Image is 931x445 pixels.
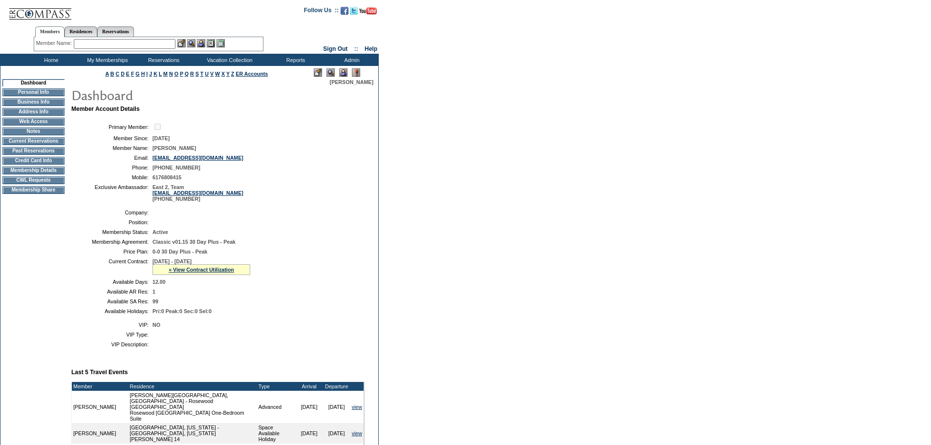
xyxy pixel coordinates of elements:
a: G [135,71,139,77]
span: East 2, Team [PHONE_NUMBER] [152,184,243,202]
a: [EMAIL_ADDRESS][DOMAIN_NAME] [152,155,243,161]
td: VIP Description: [75,341,149,347]
a: P [180,71,183,77]
td: Email: [75,155,149,161]
td: Arrival [296,382,323,391]
td: Follow Us :: [304,6,339,18]
a: S [195,71,199,77]
img: b_edit.gif [177,39,186,47]
a: F [131,71,134,77]
td: Reservations [134,54,191,66]
td: Current Reservations [2,137,65,145]
a: C [115,71,119,77]
a: J [149,71,152,77]
td: Business Info [2,98,65,106]
img: Subscribe to our YouTube Channel [359,7,377,15]
img: Impersonate [339,68,347,77]
span: 12.00 [152,279,166,285]
td: VIP Type: [75,332,149,338]
td: Available Holidays: [75,308,149,314]
a: view [352,404,362,410]
td: Space Available Holiday [257,423,296,444]
td: Web Access [2,118,65,126]
td: Past Reservations [2,147,65,155]
a: K [153,71,157,77]
div: Member Name: [36,39,74,47]
td: Admin [323,54,379,66]
td: Available Days: [75,279,149,285]
td: Dashboard [2,79,65,86]
td: Company: [75,210,149,215]
a: E [126,71,130,77]
td: CWL Requests [2,176,65,184]
img: View [187,39,195,47]
td: Available AR Res: [75,289,149,295]
a: I [146,71,148,77]
td: Home [22,54,78,66]
img: Log Concern/Member Elevation [352,68,360,77]
b: Last 5 Travel Events [71,369,128,376]
a: Y [226,71,230,77]
td: [PERSON_NAME] [72,391,129,423]
td: Membership Share [2,186,65,194]
td: Departure [323,382,350,391]
td: VIP: [75,322,149,328]
td: Address Info [2,108,65,116]
td: [DATE] [296,391,323,423]
td: [DATE] [323,423,350,444]
a: T [200,71,204,77]
b: Member Account Details [71,106,140,112]
td: Primary Member: [75,122,149,131]
span: [DATE] - [DATE] [152,258,192,264]
a: M [163,71,168,77]
td: Membership Status: [75,229,149,235]
a: X [221,71,225,77]
span: 6176808415 [152,174,181,180]
a: Sign Out [323,45,347,52]
td: Member Name: [75,145,149,151]
td: Mobile: [75,174,149,180]
td: My Memberships [78,54,134,66]
a: Help [365,45,377,52]
td: Residence [129,382,257,391]
a: Z [231,71,235,77]
a: H [141,71,145,77]
span: [PERSON_NAME] [330,79,373,85]
span: 0-0 30 Day Plus - Peak [152,249,208,254]
a: R [190,71,194,77]
td: Current Contract: [75,258,149,275]
img: Reservations [207,39,215,47]
span: [PHONE_NUMBER] [152,165,200,170]
td: Credit Card Info [2,157,65,165]
span: [DATE] [152,135,170,141]
td: Advanced [257,391,296,423]
img: b_calculator.gif [217,39,225,47]
td: [DATE] [323,391,350,423]
a: W [215,71,220,77]
td: Position: [75,219,149,225]
a: Reservations [97,26,134,37]
td: Phone: [75,165,149,170]
a: N [169,71,173,77]
td: Exclusive Ambassador: [75,184,149,202]
span: Active [152,229,168,235]
td: [GEOGRAPHIC_DATA], [US_STATE] - [GEOGRAPHIC_DATA], [US_STATE] [PERSON_NAME] 14 [129,423,257,444]
span: 99 [152,298,158,304]
td: Membership Details [2,167,65,174]
td: [DATE] [296,423,323,444]
img: pgTtlDashboard.gif [71,85,266,105]
span: 1 [152,289,155,295]
td: Price Plan: [75,249,149,254]
img: Follow us on Twitter [350,7,358,15]
td: Vacation Collection [191,54,266,66]
td: Member [72,382,129,391]
a: U [205,71,209,77]
a: D [121,71,125,77]
a: A [106,71,109,77]
td: Type [257,382,296,391]
span: NO [152,322,160,328]
a: O [174,71,178,77]
a: Members [35,26,65,37]
td: Member Since: [75,135,149,141]
a: B [110,71,114,77]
